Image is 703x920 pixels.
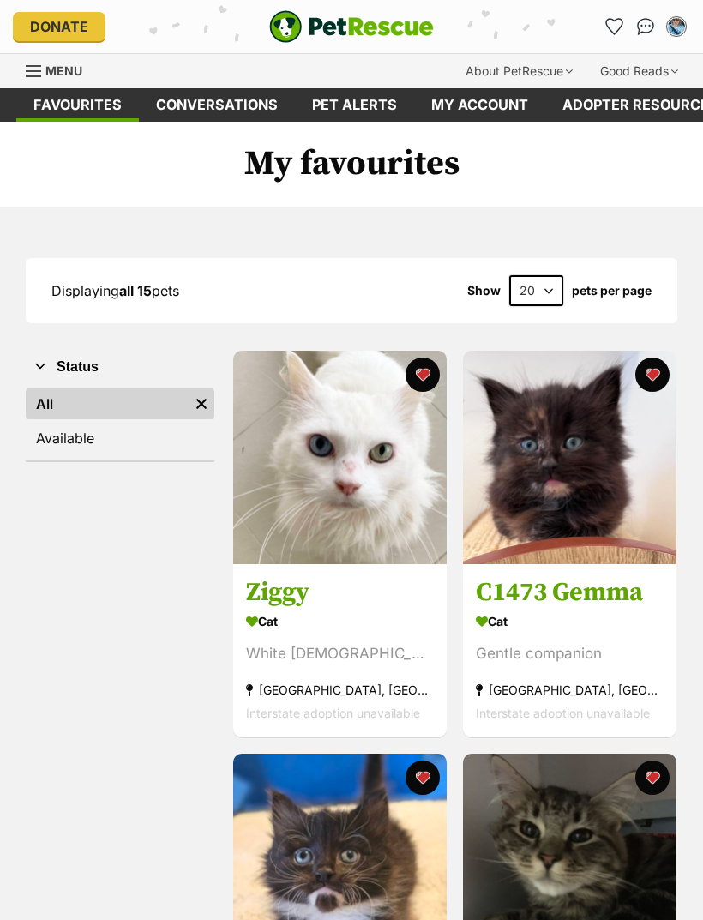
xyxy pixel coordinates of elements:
ul: Account quick links [601,13,690,40]
a: Available [26,423,214,454]
a: Ziggy Cat White [DEMOGRAPHIC_DATA] [GEOGRAPHIC_DATA], [GEOGRAPHIC_DATA] Interstate adoption unava... [233,563,447,737]
a: All [26,388,189,419]
button: My account [663,13,690,40]
strong: all 15 [119,282,152,299]
div: Status [26,385,214,460]
a: Menu [26,54,94,85]
a: Donate [13,12,105,41]
a: conversations [139,88,295,122]
span: Displaying pets [51,282,179,299]
button: favourite [406,761,440,795]
a: C1473 Gemma Cat Gentle companion [GEOGRAPHIC_DATA], [GEOGRAPHIC_DATA] Interstate adoption unavail... [463,563,676,737]
a: Favourites [601,13,628,40]
span: Menu [45,63,82,78]
span: Interstate adoption unavailable [246,706,420,720]
button: Status [26,356,214,378]
img: Nicole Powell profile pic [668,18,685,35]
img: logo-e224e6f780fb5917bec1dbf3a21bbac754714ae5b6737aabdf751b685950b380.svg [269,10,434,43]
button: favourite [634,761,669,795]
div: [GEOGRAPHIC_DATA], [GEOGRAPHIC_DATA] [476,678,664,701]
div: Gentle companion [476,642,664,665]
div: Cat [246,609,434,634]
img: Ziggy [233,351,447,564]
a: Pet alerts [295,88,414,122]
div: Good Reads [588,54,690,88]
button: favourite [634,358,669,392]
h3: Ziggy [246,576,434,609]
span: Show [467,284,501,298]
a: Favourites [16,88,139,122]
div: [GEOGRAPHIC_DATA], [GEOGRAPHIC_DATA] [246,678,434,701]
a: Conversations [632,13,659,40]
a: Remove filter [189,388,214,419]
div: Cat [476,609,664,634]
h3: C1473 Gemma [476,576,664,609]
img: C1473 Gemma [463,351,676,564]
div: About PetRescue [454,54,585,88]
span: Interstate adoption unavailable [476,706,650,720]
label: pets per page [572,284,652,298]
a: PetRescue [269,10,434,43]
button: favourite [406,358,440,392]
div: White [DEMOGRAPHIC_DATA] [246,642,434,665]
a: My account [414,88,545,122]
img: chat-41dd97257d64d25036548639549fe6c8038ab92f7586957e7f3b1b290dea8141.svg [637,18,655,35]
